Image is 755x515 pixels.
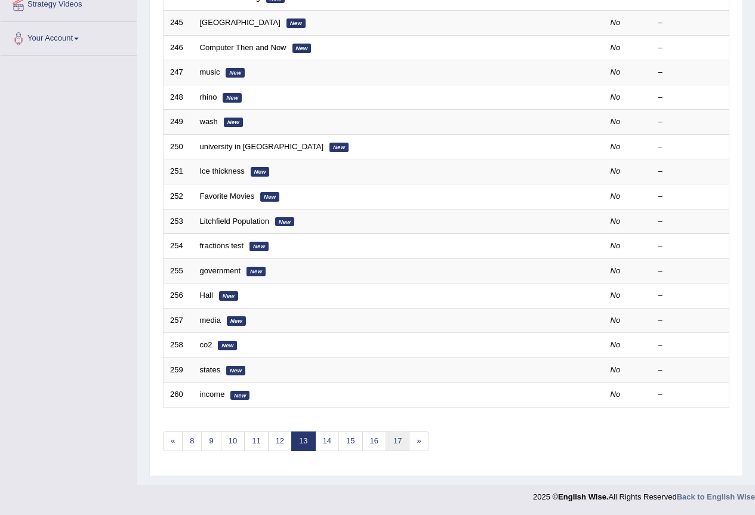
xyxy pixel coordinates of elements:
[658,216,723,227] div: –
[611,117,621,126] em: No
[218,341,237,350] em: New
[164,35,193,60] td: 246
[246,267,266,276] em: New
[611,43,621,52] em: No
[362,431,386,451] a: 16
[658,290,723,301] div: –
[611,192,621,201] em: No
[249,242,269,251] em: New
[386,431,409,451] a: 17
[163,431,183,451] a: «
[164,184,193,209] td: 252
[611,340,621,349] em: No
[611,142,621,151] em: No
[409,431,429,451] a: »
[329,143,349,152] em: New
[200,92,217,101] a: rhino
[658,315,723,326] div: –
[200,241,244,250] a: fractions test
[268,431,292,451] a: 12
[224,118,243,127] em: New
[315,431,339,451] a: 14
[164,209,193,234] td: 253
[200,43,286,52] a: Computer Then and Now
[164,283,193,309] td: 256
[275,217,294,227] em: New
[658,365,723,376] div: –
[200,365,221,374] a: states
[658,240,723,252] div: –
[558,492,608,501] strong: English Wise.
[226,68,245,78] em: New
[200,117,218,126] a: wash
[164,60,193,85] td: 247
[226,366,245,375] em: New
[164,159,193,184] td: 251
[611,266,621,275] em: No
[164,85,193,110] td: 248
[658,166,723,177] div: –
[200,67,220,76] a: music
[611,217,621,226] em: No
[286,18,306,28] em: New
[658,42,723,54] div: –
[658,266,723,277] div: –
[164,308,193,333] td: 257
[200,291,213,300] a: Hall
[611,365,621,374] em: No
[291,431,315,451] a: 13
[200,340,212,349] a: co2
[221,431,245,451] a: 10
[200,316,221,325] a: media
[611,18,621,27] em: No
[611,166,621,175] em: No
[338,431,362,451] a: 15
[164,258,193,283] td: 255
[200,266,241,275] a: government
[658,340,723,351] div: –
[164,333,193,358] td: 258
[244,431,268,451] a: 11
[227,316,246,326] em: New
[164,383,193,408] td: 260
[219,291,238,301] em: New
[230,391,249,400] em: New
[200,217,269,226] a: Litchfield Population
[200,192,255,201] a: Favorite Movies
[677,492,755,501] a: Back to English Wise
[260,192,279,202] em: New
[1,22,137,52] a: Your Account
[611,241,621,250] em: No
[200,390,225,399] a: income
[611,390,621,399] em: No
[611,291,621,300] em: No
[658,67,723,78] div: –
[658,92,723,103] div: –
[658,191,723,202] div: –
[201,431,221,451] a: 9
[611,92,621,101] em: No
[533,485,755,502] div: 2025 © All Rights Reserved
[223,93,242,103] em: New
[200,18,281,27] a: [GEOGRAPHIC_DATA]
[164,357,193,383] td: 259
[200,166,245,175] a: Ice thickness
[164,134,193,159] td: 250
[658,17,723,29] div: –
[658,116,723,128] div: –
[182,431,202,451] a: 8
[200,142,324,151] a: university in [GEOGRAPHIC_DATA]
[164,234,193,259] td: 254
[658,141,723,153] div: –
[658,389,723,400] div: –
[164,11,193,36] td: 245
[292,44,312,53] em: New
[164,110,193,135] td: 249
[251,167,270,177] em: New
[611,316,621,325] em: No
[611,67,621,76] em: No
